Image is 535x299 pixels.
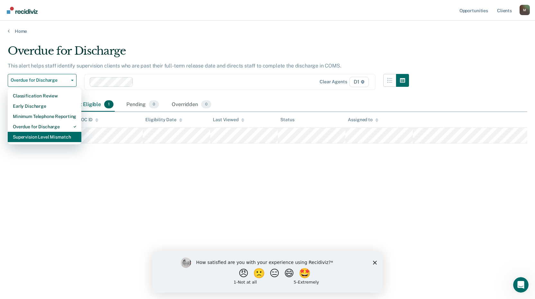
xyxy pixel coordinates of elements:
iframe: Intercom live chat [513,277,529,293]
div: Minimum Telephone Reporting [13,111,76,122]
img: Recidiviz [7,7,38,14]
div: Clear agents [320,79,347,85]
span: 1 [104,100,113,109]
span: Overdue for Discharge [11,77,68,83]
p: This alert helps staff identify supervision clients who are past their full-term release date and... [8,63,341,69]
span: 0 [149,100,159,109]
div: Almost Eligible1 [64,98,115,112]
button: Overdue for Discharge [8,74,77,87]
div: DOC ID [78,117,98,122]
div: Overdue for Discharge [8,44,409,63]
div: Classification Review [13,91,76,101]
div: Overdue for Discharge [13,122,76,132]
div: Assigned to [348,117,378,122]
div: Early Discharge [13,101,76,111]
div: Overridden0 [170,98,213,112]
span: 0 [201,100,211,109]
div: Eligibility Date [145,117,182,122]
div: Supervision Level Mismatch [13,132,76,142]
div: M [520,5,530,15]
div: Last Viewed [213,117,244,122]
span: D1 [349,77,369,87]
button: Profile dropdown button [520,5,530,15]
iframe: Survey by Kim from Recidiviz [152,251,383,293]
a: Home [8,28,527,34]
div: Status [280,117,294,122]
div: Pending0 [125,98,160,112]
